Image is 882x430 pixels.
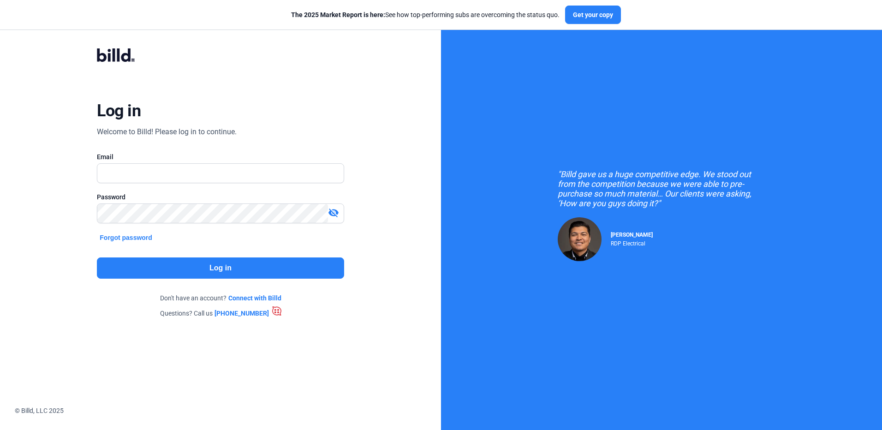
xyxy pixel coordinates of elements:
div: Welcome to Billd! Please log in to continue. [97,126,237,137]
button: Forgot password [97,233,155,243]
div: Email [97,152,344,161]
a: Connect with Billd [228,293,281,303]
div: "Billd gave us a huge competitive edge. We stood out from the competition because we were able to... [558,169,765,208]
div: RDP Electrical [611,238,653,247]
img: Raul Pacheco [558,217,602,261]
div: Password [97,192,344,202]
a: [PHONE_NUMBER] [215,306,281,318]
mat-icon: visibility_off [328,207,339,218]
button: Get your copy [565,6,621,24]
button: Log in [97,257,344,279]
span: [PERSON_NAME] [611,232,653,238]
span: The 2025 Market Report is here: [291,11,385,18]
div: See how top-performing subs are overcoming the status quo. [291,10,560,19]
div: Don't have an account? [97,293,344,303]
div: Questions? Call us [97,306,344,316]
div: Log in [97,101,141,121]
